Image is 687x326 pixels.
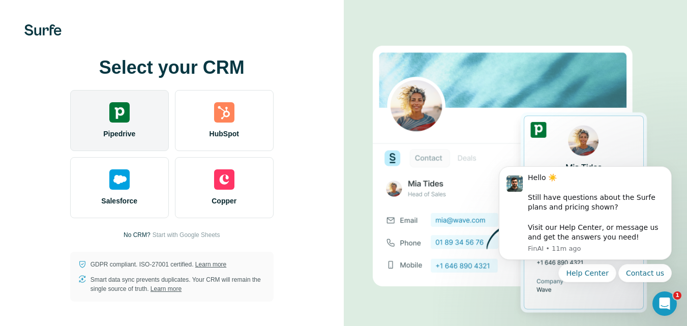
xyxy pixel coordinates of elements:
[103,129,135,139] span: Pipedrive
[24,24,62,36] img: Surfe's logo
[124,230,151,240] p: No CRM?
[109,102,130,123] img: pipedrive's logo
[212,196,236,206] span: Copper
[109,169,130,190] img: salesforce's logo
[91,275,265,293] p: Smart data sync prevents duplicates. Your CRM will remain the single source of truth.
[151,285,182,292] a: Learn more
[195,261,226,268] a: Learn more
[91,260,226,269] p: GDPR compliant. ISO-27001 certified.
[210,129,239,139] span: HubSpot
[484,133,687,299] iframe: Intercom notifications message
[673,291,681,300] span: 1
[214,169,234,190] img: copper's logo
[214,102,234,123] img: hubspot's logo
[70,57,274,78] h1: Select your CRM
[153,230,220,240] button: Start with Google Sheets
[101,196,137,206] span: Salesforce
[652,291,677,316] iframe: Intercom live chat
